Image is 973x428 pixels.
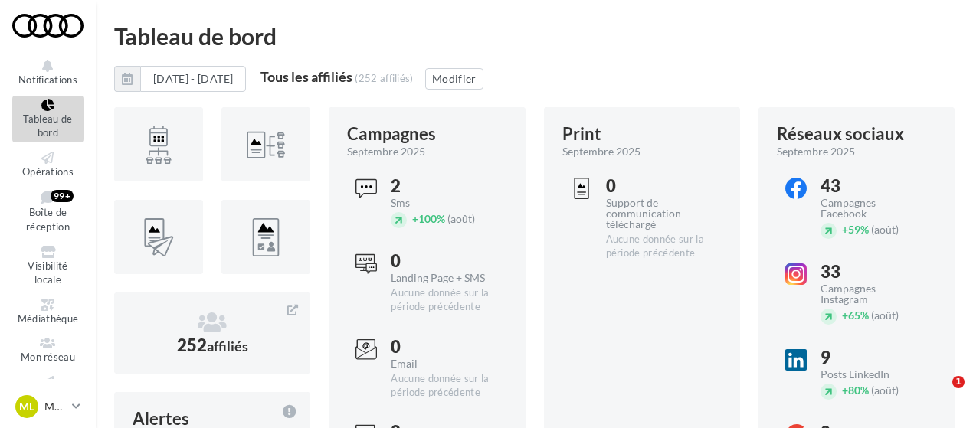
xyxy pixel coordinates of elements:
div: Landing Page + SMS [391,273,493,283]
span: 100% [412,212,445,225]
a: Boîte de réception 99+ [12,187,84,236]
div: 2 [391,178,493,194]
button: Modifier [425,68,483,90]
span: affiliés [207,338,248,354]
div: Sms [391,198,493,208]
div: Aucune donnée sur la période précédente [391,286,493,314]
div: 0 [606,178,721,194]
span: ML [19,399,34,414]
span: Boîte de réception [26,207,70,234]
div: Campagnes Instagram [821,283,923,305]
a: Tableau de bord [12,96,84,142]
span: 65% [842,309,869,322]
a: Opérations [12,149,84,181]
span: 80% [842,384,869,397]
span: Notifications [18,74,77,86]
div: Aucune donnée sur la période précédente [391,372,493,400]
span: + [842,309,848,322]
span: 1 [952,376,965,388]
div: Alertes [133,410,189,427]
span: Tableau de bord [23,113,72,139]
span: Mon réseau [21,351,75,363]
div: Campagnes [347,126,436,142]
span: 252 [177,335,248,355]
span: + [842,223,848,236]
span: septembre 2025 [347,144,425,159]
a: ML Marine LE BON [12,392,84,421]
a: Campagnes [12,373,84,406]
div: Réseaux sociaux [777,126,904,142]
div: Support de communication téléchargé [606,198,721,230]
div: (252 affiliés) [355,72,414,84]
span: (août) [871,309,899,322]
button: [DATE] - [DATE] [114,66,246,92]
span: septembre 2025 [562,144,640,159]
a: Médiathèque [12,296,84,328]
div: Aucune donnée sur la période précédente [606,233,721,260]
button: [DATE] - [DATE] [140,66,246,92]
div: 0 [391,253,493,270]
span: Visibilité locale [28,260,67,286]
div: 0 [391,338,493,355]
span: + [842,384,848,397]
span: septembre 2025 [777,144,855,159]
div: Posts LinkedIn [821,369,923,380]
span: (août) [871,384,899,397]
button: Notifications [12,57,84,90]
span: Médiathèque [18,312,79,325]
p: Marine LE BON [44,399,66,414]
span: 59% [842,223,869,236]
span: (août) [871,223,899,236]
div: Tous les affiliés [260,70,352,83]
iframe: Intercom live chat [921,376,958,413]
div: 99+ [51,190,74,202]
span: Opérations [22,165,74,178]
a: Visibilité locale [12,243,84,289]
a: Mon réseau [12,334,84,367]
span: + [412,212,418,225]
span: (août) [447,212,475,225]
div: Print [562,126,601,142]
div: 33 [821,263,923,280]
div: Campagnes Facebook [821,198,923,219]
div: 43 [821,178,923,194]
div: Tableau de bord [114,25,955,47]
div: 9 [821,349,923,366]
div: Email [391,358,493,369]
